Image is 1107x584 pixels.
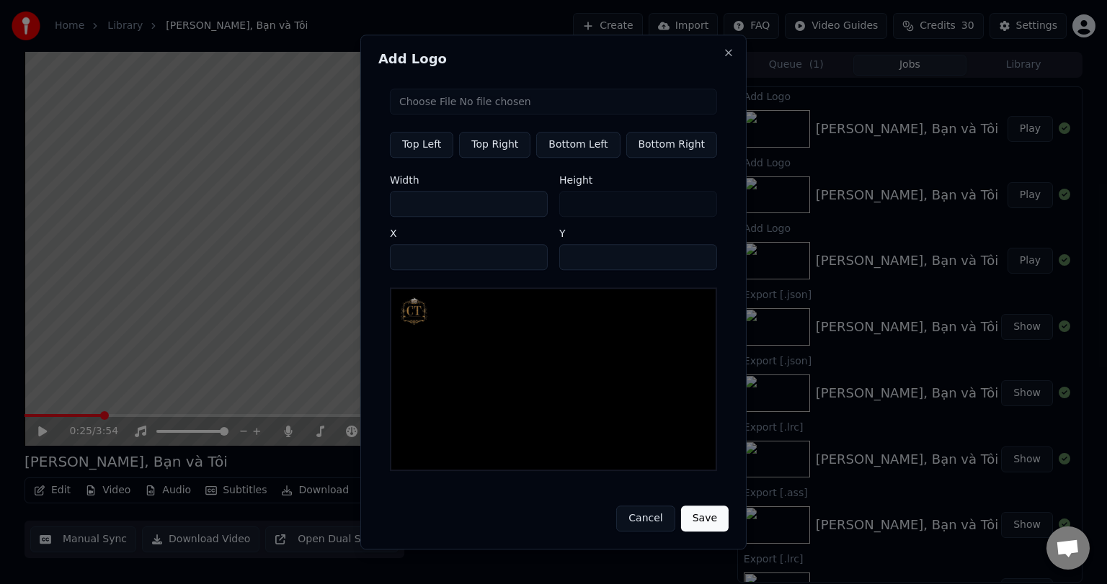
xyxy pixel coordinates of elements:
button: Save [681,506,729,531]
h2: Add Logo [378,53,729,66]
label: X [390,228,548,238]
img: Logo [398,295,430,328]
label: Width [390,175,548,185]
button: Cancel [616,506,675,531]
label: Height [559,175,717,185]
button: Bottom Right [626,132,717,158]
button: Top Right [459,132,530,158]
button: Top Left [390,132,453,158]
label: Y [559,228,717,238]
button: Bottom Left [536,132,620,158]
